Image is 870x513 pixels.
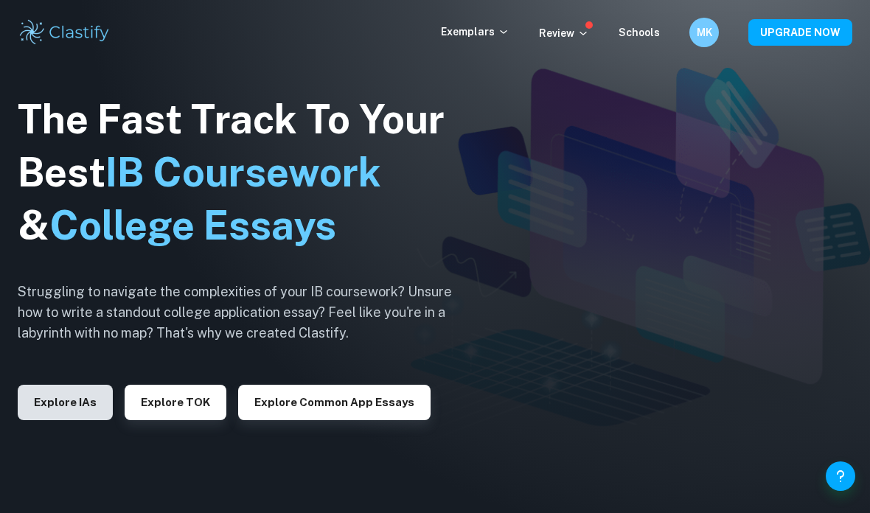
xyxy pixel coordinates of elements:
p: Exemplars [441,24,509,40]
span: College Essays [49,202,336,248]
a: Explore TOK [125,394,226,408]
p: Review [539,25,589,41]
button: Explore IAs [18,385,113,420]
a: Schools [619,27,660,38]
h6: Struggling to navigate the complexities of your IB coursework? Unsure how to write a standout col... [18,282,475,343]
img: Clastify logo [18,18,111,47]
button: Help and Feedback [826,461,855,491]
button: Explore Common App essays [238,385,431,420]
span: IB Coursework [105,149,381,195]
h6: MK [696,24,713,41]
button: MK [689,18,719,47]
h1: The Fast Track To Your Best & [18,93,475,252]
a: Explore IAs [18,394,113,408]
a: Explore Common App essays [238,394,431,408]
button: UPGRADE NOW [748,19,852,46]
button: Explore TOK [125,385,226,420]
